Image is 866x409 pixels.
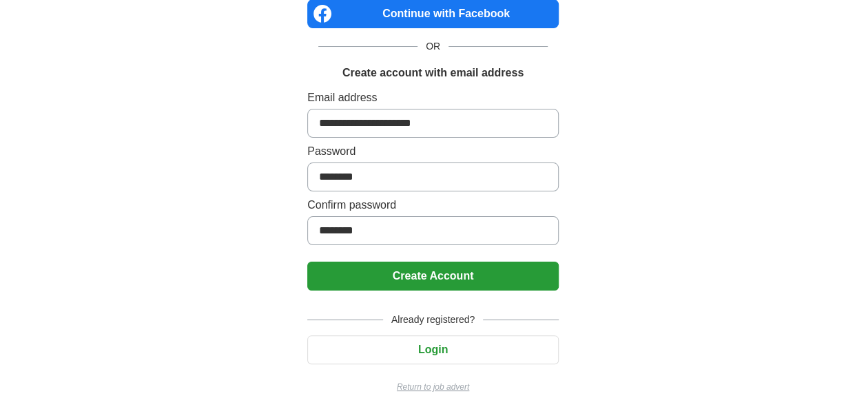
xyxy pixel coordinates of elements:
[342,65,524,81] h1: Create account with email address
[383,313,483,327] span: Already registered?
[307,344,559,355] a: Login
[307,262,559,291] button: Create Account
[307,197,559,213] label: Confirm password
[417,39,449,54] span: OR
[307,90,559,106] label: Email address
[307,335,559,364] button: Login
[307,381,559,393] a: Return to job advert
[307,143,559,160] label: Password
